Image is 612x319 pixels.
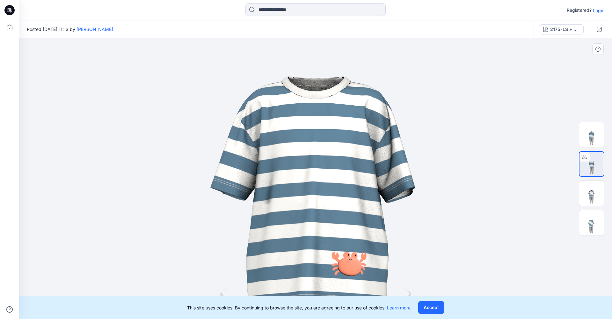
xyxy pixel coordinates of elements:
[579,210,604,235] img: Back
[593,7,604,14] p: Login
[579,181,604,206] img: Front
[418,301,444,314] button: Accept
[550,26,579,33] div: 2175-LS + crab
[27,26,113,33] span: Posted [DATE] 11:13 by
[567,6,592,14] p: Registered?
[579,122,604,147] img: Preview
[187,304,411,311] p: This site uses cookies. By continuing to browse the site, you are agreeing to our use of cookies.
[387,305,411,310] a: Learn more
[76,26,113,32] a: [PERSON_NAME]
[579,152,604,176] img: Turntable
[539,24,584,34] button: 2175-LS + crab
